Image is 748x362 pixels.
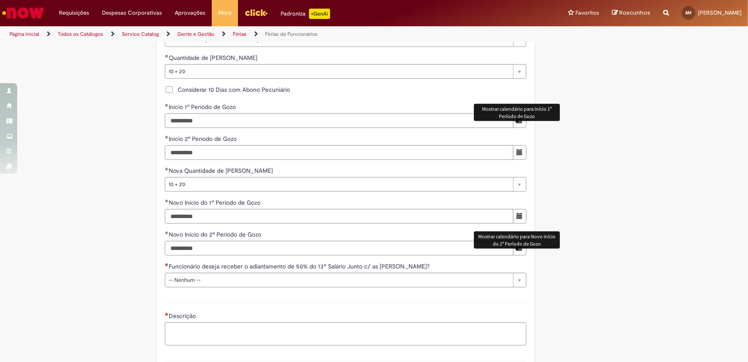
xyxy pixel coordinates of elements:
[474,104,560,121] div: Mostrar calendário para Início 1º Período de Gozo
[686,10,692,16] span: AM
[165,241,513,256] input: Novo Início do 2º Período de Gozo 22 April 2026 Wednesday
[178,85,290,94] span: Considerar 10 Dias com Abono Pecuniário
[6,26,492,42] ul: Trilhas de página
[165,312,169,316] span: Necessários
[218,9,232,17] span: More
[281,9,330,19] div: Padroniza
[265,31,318,37] a: Férias de Funcionários
[59,9,89,17] span: Requisições
[169,199,262,206] span: Novo Início do 1º Período de Gozo
[165,54,169,58] span: Obrigatório Preenchido
[175,9,205,17] span: Aprovações
[165,231,169,234] span: Obrigatório Preenchido
[165,103,169,107] span: Obrigatório Preenchido
[169,65,509,78] span: 10 + 20
[169,54,259,62] span: Quantidade de [PERSON_NAME]
[122,31,159,37] a: Service Catalog
[612,9,650,17] a: Rascunhos
[169,167,275,175] span: Nova Quantidade de [PERSON_NAME]
[169,103,238,111] span: Início 1º Período de Gozo
[169,231,263,238] span: Novo Início do 2º Período de Gozo
[165,167,169,171] span: Obrigatório Preenchido
[619,9,650,17] span: Rascunhos
[58,31,103,37] a: Todos os Catálogos
[169,262,431,270] span: Funcionário deseja receber o adiantamento de 50% do 13º Salário Junto c/ as [PERSON_NAME]?
[165,322,526,346] textarea: Descrição
[244,6,268,19] img: click_logo_yellow_360x200.png
[169,178,509,191] span: 10 + 20
[575,9,599,17] span: Favoritos
[513,145,526,160] button: Mostrar calendário para Início 2º Período de Gozo
[169,135,238,143] span: Início 2º Período de Gozo
[9,31,39,37] a: Página inicial
[165,209,513,224] input: Novo Início do 1º Período de Gozo 18 February 2026 Wednesday
[309,9,330,19] p: +GenAi
[513,209,526,224] button: Mostrar calendário para Novo Início do 1º Período de Gozo
[1,4,45,22] img: ServiceNow
[698,9,742,16] span: [PERSON_NAME]
[165,135,169,139] span: Obrigatório Preenchido
[102,9,162,17] span: Despesas Corporativas
[165,263,169,266] span: Necessários
[233,31,247,37] a: Férias
[169,312,198,320] span: Descrição
[177,31,214,37] a: Gente e Gestão
[474,231,560,249] div: Mostrar calendário para Novo Início do 2º Período de Gozo
[169,273,509,287] span: -- Nenhum --
[165,145,513,160] input: Início 2º Período de Gozo 22 April 2026 Wednesday
[165,113,513,128] input: Início 1º Período de Gozo 18 February 2026 Wednesday
[165,199,169,203] span: Obrigatório Preenchido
